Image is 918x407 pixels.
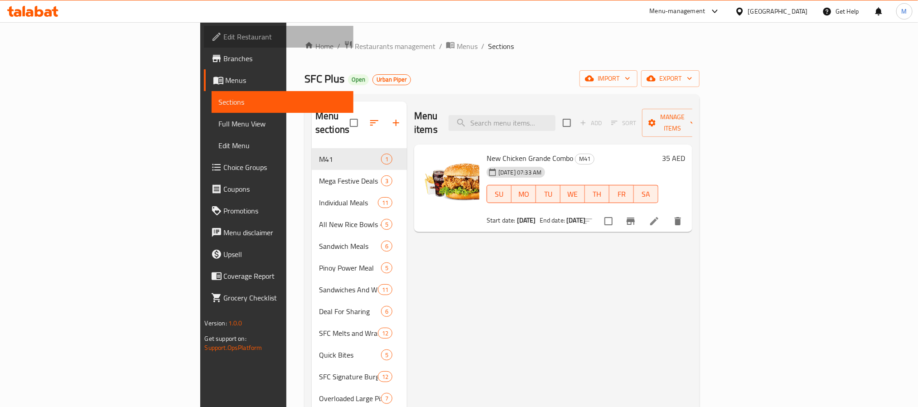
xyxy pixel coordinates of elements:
span: Select all sections [344,113,363,132]
button: TU [536,185,560,203]
span: Coverage Report [224,271,346,281]
div: items [378,284,392,295]
div: items [381,393,392,404]
span: Select section first [605,116,642,130]
div: Pinoy Power Meal [319,262,381,273]
a: Support.OpsPlatform [205,342,262,354]
div: Overloaded Large Pizza [319,393,381,404]
button: WE [560,185,585,203]
div: M411 [312,148,407,170]
div: items [381,262,392,273]
span: End date: [540,214,565,226]
span: Full Menu View [219,118,346,129]
div: items [378,371,392,382]
span: 5 [382,220,392,229]
div: Quick Bites5 [312,344,407,366]
span: Menus [226,75,346,86]
div: All New Rice Bowls - Try Me!!!5 [312,213,407,235]
span: Get support on: [205,333,246,344]
a: Edit menu item [649,216,660,227]
span: MO [515,188,532,201]
span: M41 [319,154,381,165]
div: Menu-management [650,6,705,17]
span: All New Rice Bowls - Try Me!!! [319,219,381,230]
span: Add item [576,116,605,130]
span: Menus [457,41,478,52]
button: SU [487,185,512,203]
span: Select to update [599,212,618,231]
li: / [439,41,442,52]
span: Sandwiches And Wraps [319,284,378,295]
span: Mega Festive Deals [319,175,381,186]
div: M41 [575,154,594,165]
button: TH [585,185,609,203]
span: 11 [378,286,392,294]
button: MO [512,185,536,203]
span: New Chicken Grande Combo [487,151,573,165]
a: Restaurants management [344,40,435,52]
span: Edit Restaurant [224,31,346,42]
span: Quick Bites [319,349,381,360]
nav: breadcrumb [304,40,700,52]
span: 12 [378,373,392,381]
span: Sections [219,97,346,107]
div: items [381,349,392,360]
div: Sandwiches And Wraps11 [312,279,407,300]
div: Mega Festive Deals3 [312,170,407,192]
span: Version: [205,317,227,329]
span: Sandwich Meals [319,241,381,252]
div: Deal For Sharing6 [312,300,407,322]
span: Sections [488,41,514,52]
button: Manage items [642,109,703,137]
a: Coupons [204,178,353,200]
button: Branch-specific-item [620,210,642,232]
span: Coupons [224,184,346,194]
span: SFC Melts and Wraps [319,328,378,339]
div: [GEOGRAPHIC_DATA] [748,6,808,16]
span: 6 [382,307,392,316]
span: WE [564,188,581,201]
span: 1.0.0 [228,317,242,329]
span: SU [491,188,508,201]
div: SFC Signature Burgers12 [312,366,407,388]
a: Full Menu View [212,113,353,135]
span: TU [540,188,557,201]
a: Promotions [204,200,353,222]
span: 5 [382,264,392,272]
h6: 35 AED [662,152,685,165]
button: import [580,70,638,87]
button: SA [634,185,658,203]
div: items [381,241,392,252]
span: Restaurants management [355,41,435,52]
span: 5 [382,351,392,359]
a: Edit Restaurant [204,26,353,48]
a: Grocery Checklist [204,287,353,309]
span: 12 [378,329,392,338]
span: Grocery Checklist [224,292,346,303]
span: Individual Meals [319,197,378,208]
div: Pinoy Power Meal5 [312,257,407,279]
span: Choice Groups [224,162,346,173]
a: Branches [204,48,353,69]
button: export [641,70,700,87]
span: export [648,73,692,84]
div: Individual Meals11 [312,192,407,213]
a: Coverage Report [204,265,353,287]
span: TH [589,188,606,201]
span: FR [613,188,630,201]
div: items [381,175,392,186]
b: [DATE] [517,214,536,226]
input: search [449,115,556,131]
span: Promotions [224,205,346,216]
a: Menus [446,40,478,52]
img: New Chicken Grande Combo [421,152,479,210]
div: items [381,154,392,165]
div: SFC Signature Burgers [319,371,378,382]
